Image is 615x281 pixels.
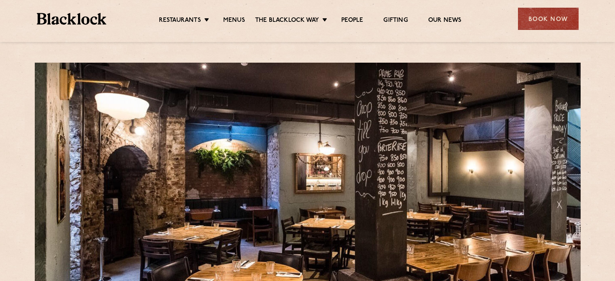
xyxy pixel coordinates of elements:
a: The Blacklock Way [255,17,319,25]
a: People [341,17,363,25]
a: Menus [223,17,245,25]
div: Book Now [518,8,579,30]
a: Gifting [383,17,408,25]
a: Our News [428,17,462,25]
a: Restaurants [159,17,201,25]
img: BL_Textured_Logo-footer-cropped.svg [37,13,107,25]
